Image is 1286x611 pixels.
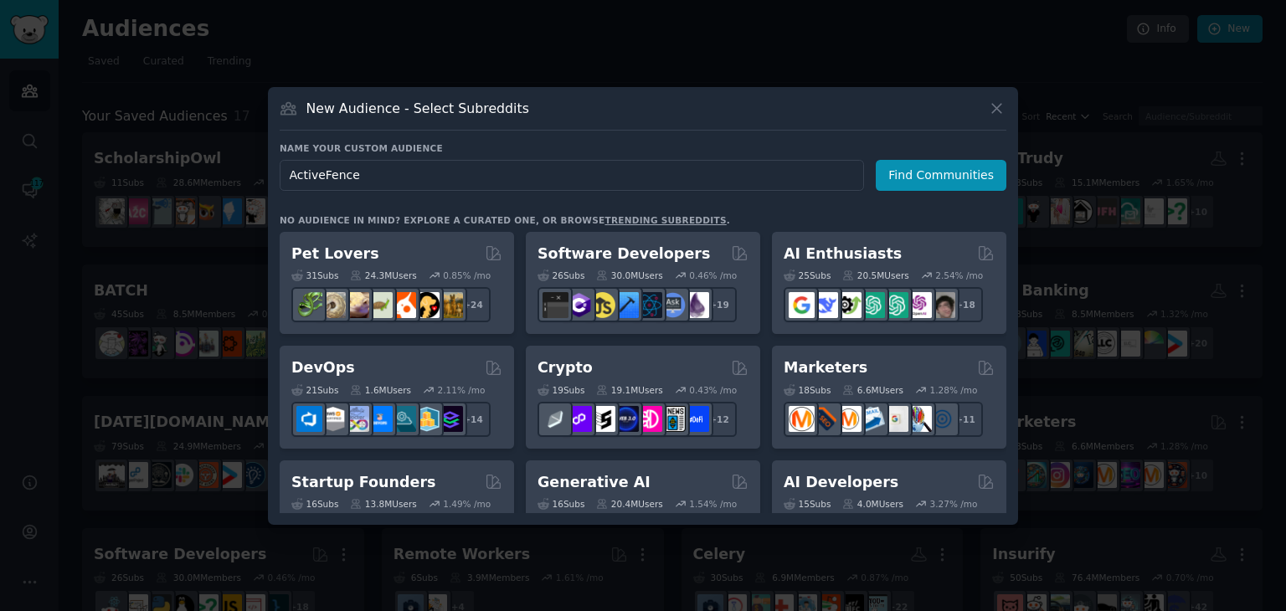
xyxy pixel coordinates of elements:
button: Find Communities [876,160,1006,191]
img: chatgpt_prompts_ [882,292,908,318]
div: 1.28 % /mo [930,384,978,396]
div: 3.27 % /mo [930,498,978,510]
img: content_marketing [789,406,815,432]
img: bigseo [812,406,838,432]
img: dogbreed [437,292,463,318]
img: OpenAIDev [906,292,932,318]
img: ethfinance [543,406,568,432]
img: software [543,292,568,318]
img: iOSProgramming [613,292,639,318]
div: 4.0M Users [842,498,903,510]
input: Pick a short name, like "Digital Marketers" or "Movie-Goers" [280,160,864,191]
h2: AI Developers [784,472,898,493]
img: defiblockchain [636,406,662,432]
div: + 19 [702,287,737,322]
div: 2.11 % /mo [438,384,486,396]
img: GoogleGeminiAI [789,292,815,318]
img: AItoolsCatalog [836,292,862,318]
h2: Marketers [784,357,867,378]
h2: Startup Founders [291,472,435,493]
img: MarketingResearch [906,406,932,432]
img: PetAdvice [414,292,440,318]
img: CryptoNews [660,406,686,432]
img: AskMarketing [836,406,862,432]
div: 21 Sub s [291,384,338,396]
div: 0.85 % /mo [443,270,491,281]
div: 20.5M Users [842,270,908,281]
img: aws_cdk [414,406,440,432]
h2: Crypto [538,357,593,378]
img: reactnative [636,292,662,318]
img: chatgpt_promptDesign [859,292,885,318]
div: 26 Sub s [538,270,584,281]
div: + 24 [455,287,491,322]
img: azuredevops [296,406,322,432]
div: 25 Sub s [784,270,831,281]
div: 24.3M Users [350,270,416,281]
div: 20.4M Users [596,498,662,510]
img: learnjavascript [589,292,615,318]
img: Docker_DevOps [343,406,369,432]
img: cockatiel [390,292,416,318]
img: googleads [882,406,908,432]
div: 6.6M Users [842,384,903,396]
div: + 14 [455,402,491,437]
div: 19.1M Users [596,384,662,396]
h2: Pet Lovers [291,244,379,264]
div: 19 Sub s [538,384,584,396]
h3: New Audience - Select Subreddits [306,100,529,117]
img: elixir [683,292,709,318]
div: No audience in mind? Explore a curated one, or browse . [280,214,730,226]
div: 1.6M Users [350,384,411,396]
div: 1.49 % /mo [443,498,491,510]
div: 18 Sub s [784,384,831,396]
img: csharp [566,292,592,318]
div: 15 Sub s [784,498,831,510]
a: trending subreddits [604,215,726,225]
div: 2.54 % /mo [935,270,983,281]
div: 30.0M Users [596,270,662,281]
h3: Name your custom audience [280,142,1006,154]
div: + 11 [948,402,983,437]
div: 16 Sub s [291,498,338,510]
div: 0.46 % /mo [689,270,737,281]
img: Emailmarketing [859,406,885,432]
img: ballpython [320,292,346,318]
div: + 18 [948,287,983,322]
div: 1.54 % /mo [689,498,737,510]
img: AskComputerScience [660,292,686,318]
img: DevOpsLinks [367,406,393,432]
h2: Generative AI [538,472,651,493]
img: platformengineering [390,406,416,432]
img: 0xPolygon [566,406,592,432]
img: herpetology [296,292,322,318]
img: AWS_Certified_Experts [320,406,346,432]
img: PlatformEngineers [437,406,463,432]
div: 13.8M Users [350,498,416,510]
img: defi_ [683,406,709,432]
img: ethstaker [589,406,615,432]
div: 31 Sub s [291,270,338,281]
h2: AI Enthusiasts [784,244,902,264]
div: 0.43 % /mo [689,384,737,396]
img: leopardgeckos [343,292,369,318]
h2: Software Developers [538,244,710,264]
div: + 12 [702,402,737,437]
img: OnlineMarketing [929,406,955,432]
img: ArtificalIntelligence [929,292,955,318]
img: web3 [613,406,639,432]
div: 16 Sub s [538,498,584,510]
img: turtle [367,292,393,318]
h2: DevOps [291,357,355,378]
img: DeepSeek [812,292,838,318]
